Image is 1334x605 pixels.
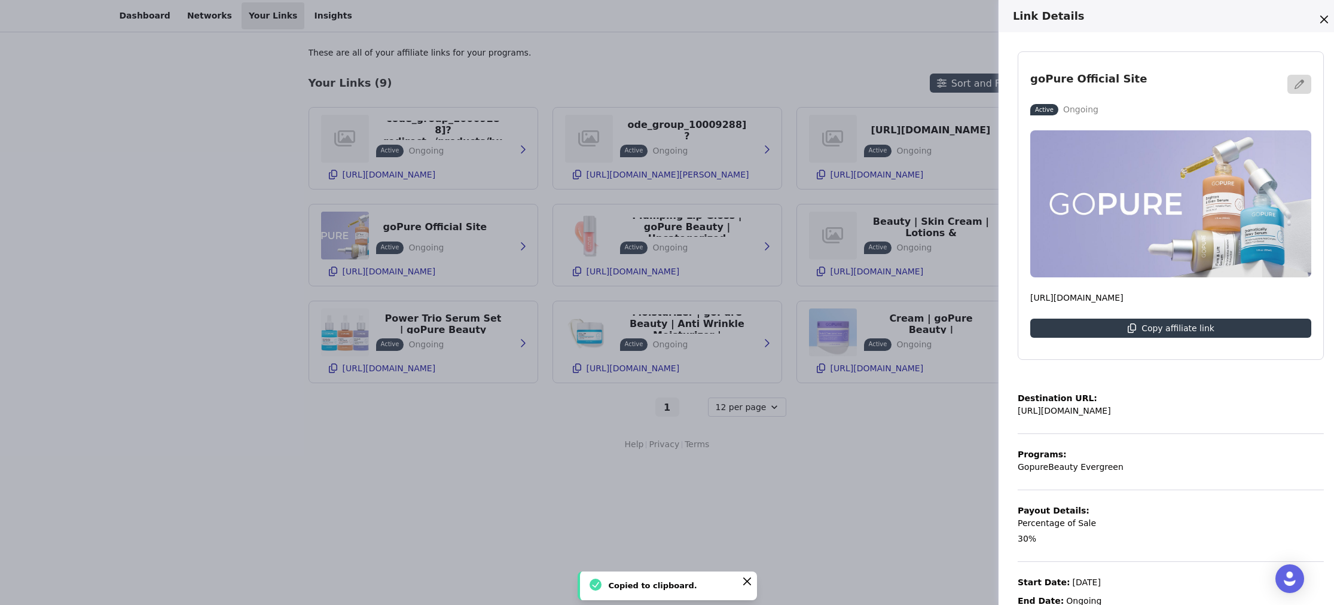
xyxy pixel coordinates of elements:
p: GopureBeauty Evergreen [1018,461,1124,473]
p: Percentage of Sale [1018,517,1096,530]
p: [DATE] [1072,576,1100,589]
h3: Link Details [1013,10,1313,23]
p: [URL][DOMAIN_NAME] [1030,292,1311,304]
p: 30% [1018,533,1036,545]
button: Copy affiliate link [1030,319,1311,338]
button: Close [740,574,755,588]
img: goPure Official Site [1030,130,1311,277]
button: Close [1314,10,1333,29]
p: [URL][DOMAIN_NAME] [1018,405,1111,417]
h3: goPure Official Site [1030,72,1147,85]
p: Copy affiliate link [1141,323,1214,333]
p: Ongoing [1063,103,1098,116]
p: Programs: [1018,448,1124,461]
p: Destination URL: [1018,392,1111,405]
div: Copied to clipboard. [609,579,733,593]
div: Open Intercom Messenger [1275,564,1304,593]
p: Payout Details: [1018,505,1096,517]
p: Start Date: [1018,576,1070,589]
p: Active [1035,105,1054,114]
